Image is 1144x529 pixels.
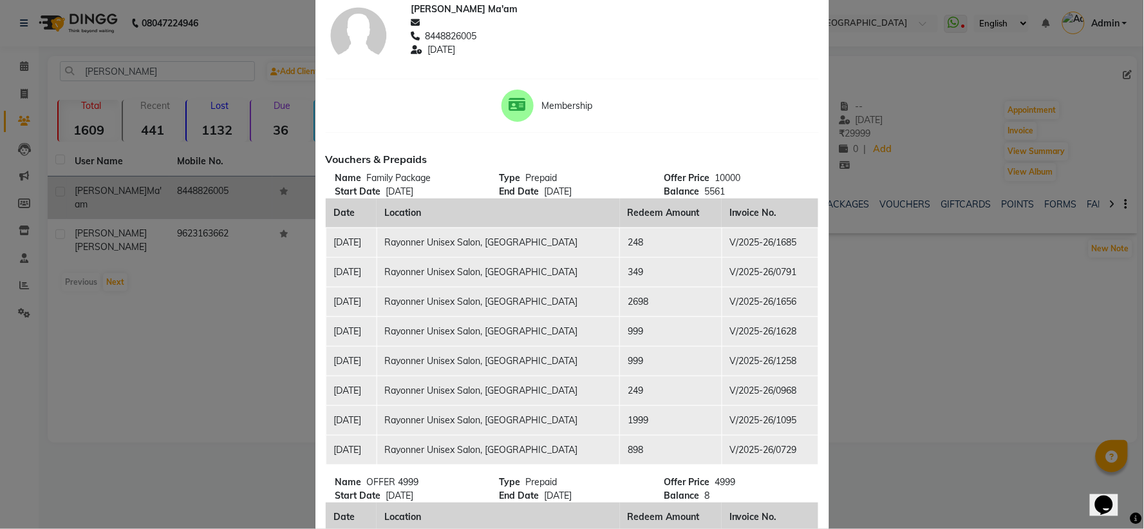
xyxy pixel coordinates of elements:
[664,476,709,489] span: Offer Price
[326,198,377,228] th: Date
[425,30,476,43] span: 8448826005
[722,405,818,435] td: V/2025-26/1095
[377,376,620,405] td: Rayonner Unisex Salon, [GEOGRAPHIC_DATA]
[377,316,620,346] td: Rayonner Unisex Salon, [GEOGRAPHIC_DATA]
[377,257,620,287] td: Rayonner Unisex Salon, [GEOGRAPHIC_DATA]
[620,198,722,228] th: Redeem Amount
[704,186,725,197] span: 5561
[620,227,722,257] td: 248
[722,376,818,405] td: V/2025-26/0968
[620,376,722,405] td: 249
[411,3,518,16] span: [PERSON_NAME] Ma'am
[620,257,722,287] td: 349
[500,476,521,489] span: Type
[722,346,818,376] td: V/2025-26/1258
[500,489,539,503] span: End Date
[715,172,740,184] span: 10000
[326,287,377,316] td: [DATE]
[335,476,362,489] span: Name
[326,346,377,376] td: [DATE]
[526,476,558,488] span: Prepaid
[427,43,455,57] span: [DATE]
[526,172,558,184] span: Prepaid
[335,185,381,198] span: Start Date
[722,198,818,228] th: Invoice No.
[377,287,620,316] td: Rayonner Unisex Salon, [GEOGRAPHIC_DATA]
[335,489,381,503] span: Start Date
[500,185,539,198] span: End Date
[620,316,722,346] td: 999
[722,287,818,316] td: V/2025-26/1656
[386,490,414,501] span: [DATE]
[326,405,377,435] td: [DATE]
[500,171,521,185] span: Type
[326,435,377,465] td: [DATE]
[722,435,818,465] td: V/2025-26/0729
[664,489,699,503] span: Balance
[377,198,620,228] th: Location
[722,227,818,257] td: V/2025-26/1685
[664,185,699,198] span: Balance
[664,171,709,185] span: Offer Price
[545,186,572,197] span: [DATE]
[326,153,819,166] h6: Vouchers & Prepaids
[377,435,620,465] td: Rayonner Unisex Salon, [GEOGRAPHIC_DATA]
[722,257,818,287] td: V/2025-26/0791
[377,227,620,257] td: Rayonner Unisex Salon, [GEOGRAPHIC_DATA]
[326,257,377,287] td: [DATE]
[377,346,620,376] td: Rayonner Unisex Salon, [GEOGRAPHIC_DATA]
[620,435,722,465] td: 898
[367,172,431,184] span: Family Package
[704,490,709,501] span: 8
[620,346,722,376] td: 999
[326,316,377,346] td: [DATE]
[326,227,377,257] td: [DATE]
[377,405,620,435] td: Rayonner Unisex Salon, [GEOGRAPHIC_DATA]
[326,376,377,405] td: [DATE]
[367,476,419,488] span: OFFER 4999
[545,490,572,501] span: [DATE]
[541,99,642,113] span: Membership
[386,186,414,197] span: [DATE]
[715,476,735,488] span: 4999
[335,171,362,185] span: Name
[620,405,722,435] td: 1999
[620,287,722,316] td: 2698
[722,316,818,346] td: V/2025-26/1628
[1090,477,1131,516] iframe: chat widget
